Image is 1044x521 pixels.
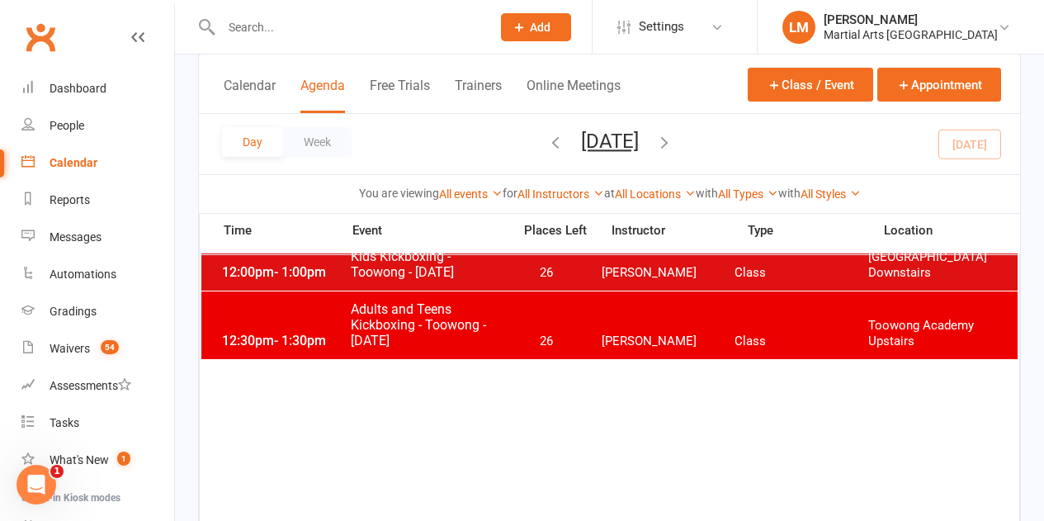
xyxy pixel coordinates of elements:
[21,107,174,144] a: People
[21,182,174,219] a: Reports
[370,78,430,113] button: Free Trials
[359,187,439,200] strong: You are viewing
[224,78,276,113] button: Calendar
[868,318,1001,349] span: Toowong Academy Upstairs
[824,27,998,42] div: Martial Arts [GEOGRAPHIC_DATA]
[117,452,130,466] span: 1
[801,187,861,201] a: All Styles
[300,78,345,113] button: Agenda
[50,268,116,281] div: Automations
[455,78,502,113] button: Trainers
[527,78,621,113] button: Online Meetings
[50,119,84,132] div: People
[735,334,867,349] span: Class
[748,68,873,102] button: Class / Event
[50,156,97,169] div: Calendar
[778,187,801,200] strong: with
[517,187,604,201] a: All Instructors
[50,193,90,206] div: Reports
[50,379,131,392] div: Assessments
[21,442,174,479] a: What's New1
[21,405,174,442] a: Tasks
[748,225,884,237] span: Type
[350,249,503,280] span: Kids Kickboxing - Toowong - [DATE]
[824,12,998,27] div: [PERSON_NAME]
[21,70,174,107] a: Dashboard
[352,223,513,239] span: Event
[503,334,589,349] span: 26
[615,187,696,201] a: All Locations
[21,367,174,405] a: Assessments
[21,330,174,367] a: Waivers 54
[50,342,90,355] div: Waivers
[696,187,718,200] strong: with
[612,225,748,237] span: Instructor
[50,465,64,478] span: 1
[21,293,174,330] a: Gradings
[218,264,350,280] span: 12:00pm
[877,68,1001,102] button: Appointment
[639,8,684,45] span: Settings
[222,127,283,157] button: Day
[735,265,867,281] span: Class
[581,130,639,153] button: [DATE]
[17,465,56,504] iframe: Intercom live chat
[50,230,102,244] div: Messages
[274,333,326,348] span: - 1:30pm
[218,333,350,348] span: 12:30pm
[884,225,1020,237] span: Location
[439,187,503,201] a: All events
[350,301,503,348] span: Adults and Teens Kickboxing - Toowong - [DATE]
[50,453,109,467] div: What's New
[21,219,174,256] a: Messages
[101,340,119,354] span: 54
[501,13,571,41] button: Add
[50,82,106,95] div: Dashboard
[283,127,352,157] button: Week
[503,187,517,200] strong: for
[503,265,589,281] span: 26
[782,11,815,44] div: LM
[20,17,61,58] a: Clubworx
[530,21,550,34] span: Add
[274,264,326,280] span: - 1:00pm
[50,416,79,429] div: Tasks
[868,249,1001,281] span: [GEOGRAPHIC_DATA] Downstairs
[50,305,97,318] div: Gradings
[21,144,174,182] a: Calendar
[21,256,174,293] a: Automations
[216,16,479,39] input: Search...
[718,187,778,201] a: All Types
[604,187,615,200] strong: at
[602,265,735,281] span: [PERSON_NAME]
[513,225,599,237] span: Places Left
[220,223,352,243] span: Time
[602,334,735,349] span: [PERSON_NAME]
